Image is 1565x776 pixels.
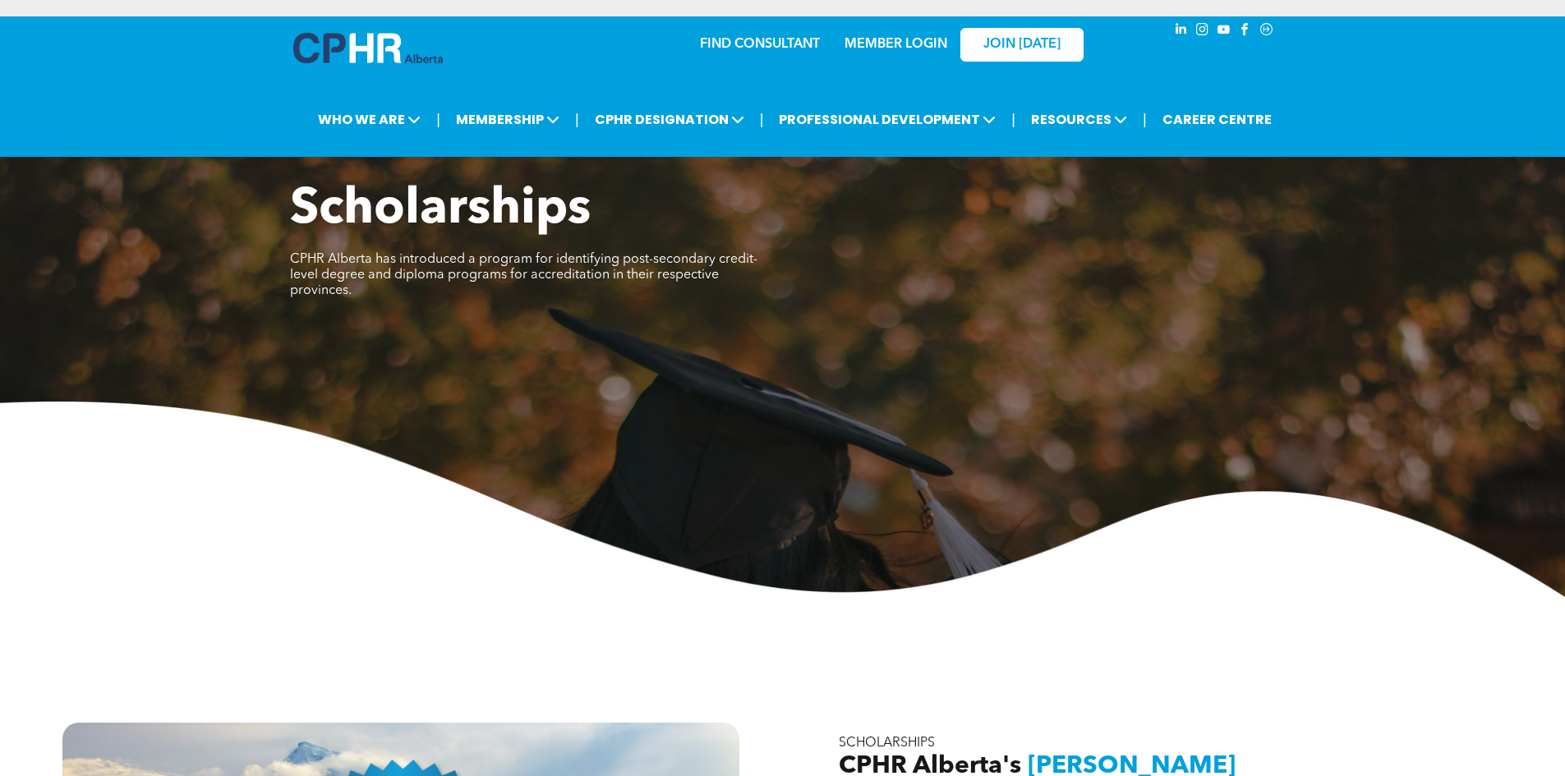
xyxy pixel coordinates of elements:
span: PROFESSIONAL DEVELOPMENT [774,104,1001,135]
li: | [575,103,579,136]
span: Scholarships [290,186,591,235]
a: JOIN [DATE] [960,28,1084,62]
span: SCHOLARSHIPS [839,737,935,750]
a: CAREER CENTRE [1158,104,1277,135]
li: | [436,103,440,136]
a: Social network [1258,21,1276,43]
a: FIND CONSULTANT [700,38,820,51]
a: facebook [1236,21,1254,43]
a: youtube [1215,21,1233,43]
span: WHO WE ARE [313,104,426,135]
span: MEMBERSHIP [451,104,564,135]
a: MEMBER LOGIN [845,38,947,51]
li: | [760,103,764,136]
img: A blue and white logo for cp alberta [293,33,443,63]
a: linkedin [1172,21,1190,43]
a: instagram [1194,21,1212,43]
span: CPHR DESIGNATION [590,104,749,135]
span: JOIN [DATE] [983,37,1061,53]
li: | [1143,103,1147,136]
li: | [1011,103,1015,136]
span: RESOURCES [1026,104,1132,135]
span: CPHR Alberta has introduced a program for identifying post-secondary credit-level degree and dipl... [290,253,757,297]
